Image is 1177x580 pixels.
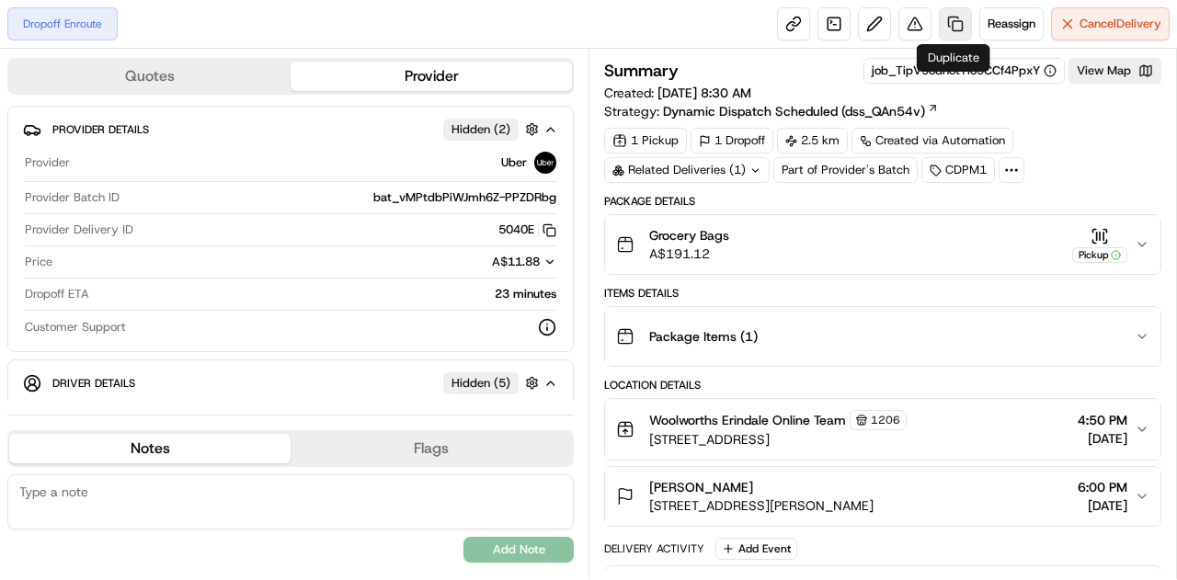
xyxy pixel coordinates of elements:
[604,541,704,556] div: Delivery Activity
[443,118,543,141] button: Hidden (2)
[604,128,687,154] div: 1 Pickup
[25,286,89,302] span: Dropoff ETA
[9,62,291,91] button: Quotes
[604,84,751,102] span: Created:
[1078,411,1127,429] span: 4:50 PM
[63,193,233,208] div: We're available if you need us!
[988,16,1035,32] span: Reassign
[649,245,729,263] span: A$191.12
[52,376,135,391] span: Driver Details
[23,114,558,144] button: Provider DetailsHidden (2)
[155,267,170,282] div: 💻
[1078,429,1127,448] span: [DATE]
[605,307,1160,366] button: Package Items (1)
[451,121,510,138] span: Hidden ( 2 )
[715,538,797,560] button: Add Event
[663,102,939,120] a: Dynamic Dispatch Scheduled (dss_QAn54v)
[534,152,556,174] img: uber-new-logo.jpeg
[52,122,149,137] span: Provider Details
[373,189,556,206] span: bat_vMPtdbPiWJmh6Z-PPZDRbg
[663,102,925,120] span: Dynamic Dispatch Scheduled (dss_QAn54v)
[604,157,770,183] div: Related Deliveries (1)
[604,63,679,79] h3: Summary
[604,194,1161,209] div: Package Details
[649,496,874,515] span: [STREET_ADDRESS][PERSON_NAME]
[605,215,1160,274] button: Grocery BagsA$191.12Pickup
[18,17,55,54] img: Nash
[498,222,556,238] button: 5040E
[604,286,1161,301] div: Items Details
[148,258,303,291] a: 💻API Documentation
[921,157,995,183] div: CDPM1
[9,434,291,463] button: Notes
[1072,247,1127,263] div: Pickup
[979,7,1044,40] button: Reassign
[501,154,527,171] span: Uber
[492,254,540,269] span: A$11.88
[657,85,751,101] span: [DATE] 8:30 AM
[25,222,133,238] span: Provider Delivery ID
[394,254,556,270] button: A$11.88
[605,467,1160,526] button: [PERSON_NAME][STREET_ADDRESS][PERSON_NAME]6:00 PM[DATE]
[25,254,52,270] span: Price
[649,430,907,449] span: [STREET_ADDRESS]
[649,226,729,245] span: Grocery Bags
[130,310,223,324] a: Powered byPylon
[777,128,848,154] div: 2.5 km
[63,175,302,193] div: Start new chat
[649,327,758,346] span: Package Items ( 1 )
[1078,496,1127,515] span: [DATE]
[1080,16,1161,32] span: Cancel Delivery
[1072,227,1127,263] button: Pickup
[451,375,510,392] span: Hidden ( 5 )
[691,128,773,154] div: 1 Dropoff
[25,319,126,335] span: Customer Support
[313,180,335,202] button: Start new chat
[291,434,572,463] button: Flags
[443,371,543,394] button: Hidden (5)
[649,478,753,496] span: [PERSON_NAME]
[18,73,335,102] p: Welcome 👋
[604,378,1161,392] div: Location Details
[183,311,223,324] span: Pylon
[917,44,990,72] div: Duplicate
[18,267,33,282] div: 📗
[1068,58,1161,84] button: View Map
[872,63,1057,79] button: job_TipV9odhotTio9CCf4PpxY
[25,189,120,206] span: Provider Batch ID
[871,413,900,427] span: 1206
[605,399,1160,460] button: Woolworths Erindale Online Team1206[STREET_ADDRESS]4:50 PM[DATE]
[97,286,556,302] div: 23 minutes
[37,266,141,284] span: Knowledge Base
[11,258,148,291] a: 📗Knowledge Base
[48,118,331,137] input: Got a question? Start typing here...
[649,411,846,429] span: Woolworths Erindale Online Team
[604,102,939,120] div: Strategy:
[851,128,1013,154] a: Created via Automation
[23,368,558,398] button: Driver DetailsHidden (5)
[291,62,572,91] button: Provider
[174,266,295,284] span: API Documentation
[18,175,51,208] img: 1736555255976-a54dd68f-1ca7-489b-9aae-adbdc363a1c4
[1078,478,1127,496] span: 6:00 PM
[1051,7,1170,40] button: CancelDelivery
[25,154,70,171] span: Provider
